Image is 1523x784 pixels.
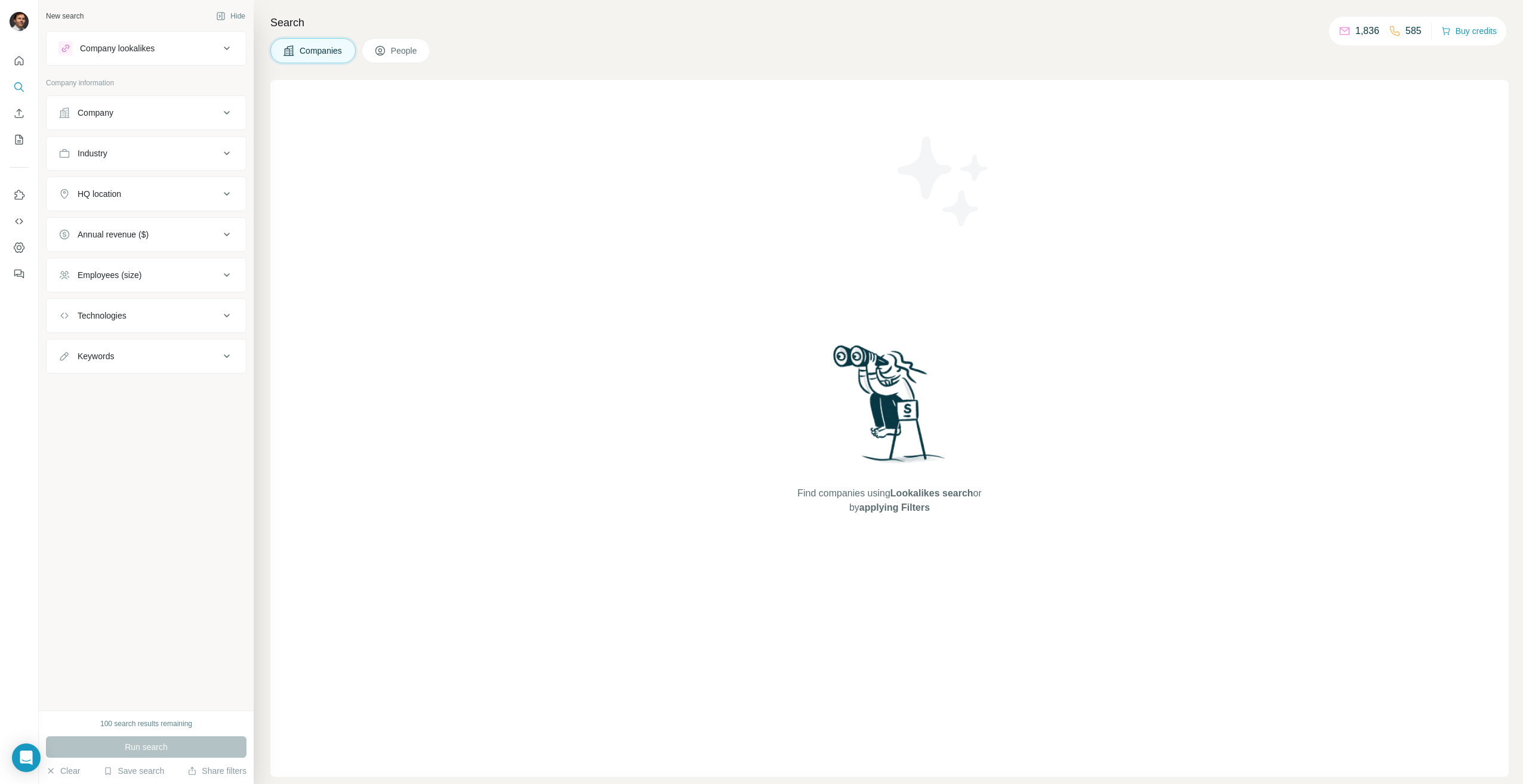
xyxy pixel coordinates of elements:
[47,180,246,208] button: HQ location
[1405,24,1422,38] p: 585
[78,350,114,362] div: Keywords
[80,42,155,54] div: Company lookalikes
[47,139,246,168] button: Industry
[78,310,127,322] div: Technologies
[1441,23,1497,39] button: Buy credits
[187,765,246,777] button: Share filters
[10,76,29,98] button: Search
[78,188,121,200] div: HQ location
[208,7,254,25] button: Hide
[47,301,246,330] button: Technologies
[10,211,29,232] button: Use Surfe API
[1355,24,1379,38] p: 1,836
[10,129,29,150] button: My lists
[10,237,29,258] button: Dashboard
[78,147,107,159] div: Industry
[890,488,973,498] span: Lookalikes search
[391,45,418,57] span: People
[859,502,930,513] span: applying Filters
[78,229,149,240] div: Annual revenue ($)
[46,765,80,777] button: Clear
[46,11,84,21] div: New search
[828,342,952,475] img: Surfe Illustration - Woman searching with binoculars
[47,34,246,63] button: Company lookalikes
[10,12,29,31] img: Avatar
[890,128,997,235] img: Surfe Illustration - Stars
[46,78,246,88] p: Company information
[794,486,985,515] span: Find companies using or by
[78,269,141,281] div: Employees (size)
[47,261,246,289] button: Employees (size)
[47,342,246,371] button: Keywords
[10,50,29,72] button: Quick start
[300,45,343,57] span: Companies
[10,263,29,285] button: Feedback
[78,107,113,119] div: Company
[12,743,41,772] div: Open Intercom Messenger
[100,718,192,729] div: 100 search results remaining
[103,765,164,777] button: Save search
[47,98,246,127] button: Company
[270,14,1509,31] h4: Search
[10,184,29,206] button: Use Surfe on LinkedIn
[10,103,29,124] button: Enrich CSV
[47,220,246,249] button: Annual revenue ($)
